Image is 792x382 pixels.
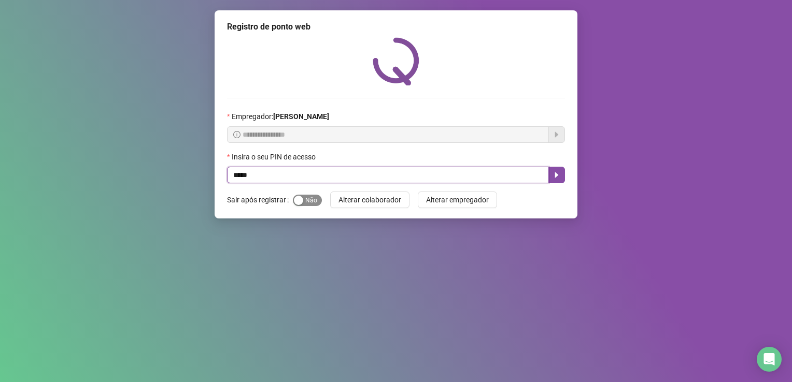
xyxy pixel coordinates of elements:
span: Alterar empregador [426,194,489,205]
label: Sair após registrar [227,192,293,208]
button: Alterar empregador [418,192,497,208]
strong: [PERSON_NAME] [273,112,329,121]
button: Alterar colaborador [330,192,409,208]
span: info-circle [233,131,241,138]
div: Open Intercom Messenger [757,347,782,372]
span: Alterar colaborador [338,194,401,205]
span: caret-right [553,171,561,179]
img: QRPoint [373,37,419,85]
span: Empregador : [232,111,329,122]
div: Registro de ponto web [227,21,565,33]
label: Insira o seu PIN de acesso [227,151,322,163]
